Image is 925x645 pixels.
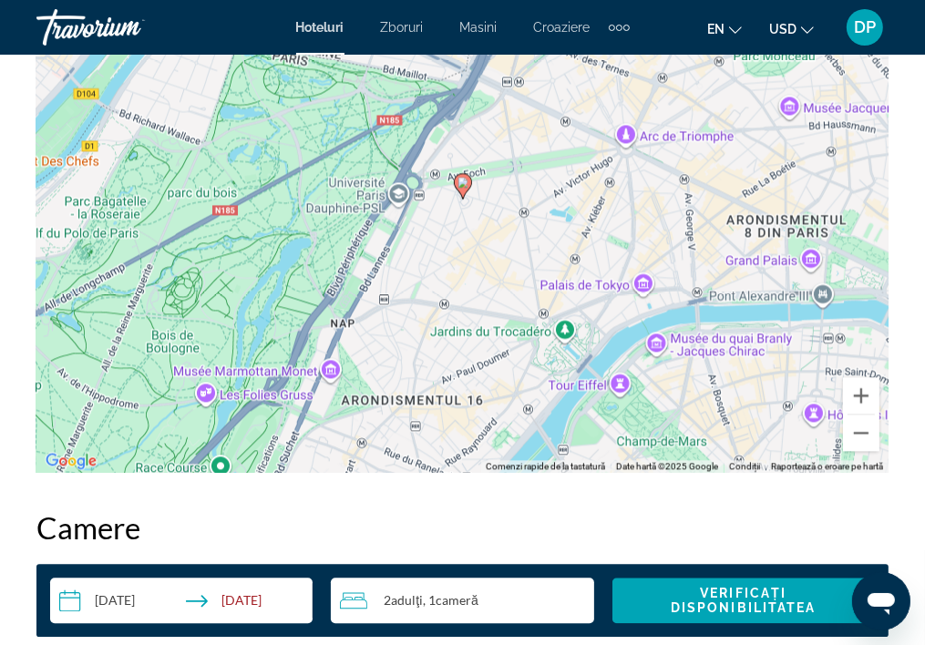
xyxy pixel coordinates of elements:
[384,592,391,608] font: 2
[771,461,883,471] a: Raportează o eroare pe hartă
[729,461,760,471] a: Condiții (se deschide într-o filă nouă)
[423,592,436,608] font: , 1
[854,18,876,36] span: DP
[769,22,797,36] span: USD
[534,20,591,35] a: Croaziere
[841,8,889,46] button: Meniu utilizator
[381,20,424,35] a: Zboruri
[36,509,889,546] h2: Camere
[460,20,498,35] a: Masini
[843,377,879,414] button: Mărește
[609,13,630,42] button: Elemente suplimentare de navigare
[612,578,875,623] button: Verificați disponibilitatea
[486,460,605,473] button: Comenzi rapide de la tastatură
[852,572,910,630] iframe: Buton lansare fereastră mesagerie
[616,461,718,471] span: Date hartă ©2025 Google
[41,449,101,473] a: Deschide această zonă în Google Maps (în fereastră nouă)
[769,15,814,42] button: Schimbați moneda
[41,449,101,473] img: Google
[436,592,478,608] span: Cameră
[671,586,817,615] span: Verificați disponibilitatea
[36,4,219,51] a: Travorium
[50,578,313,623] button: Data de check-in: 27 nov. 2025 Data de check-out: 29 nov. 2025
[331,578,593,623] button: Turatori: 2 adulti, 0 copii
[50,578,875,623] div: Widget de căutare
[391,592,423,608] span: Adulţi
[707,22,725,36] span: En
[296,20,344,35] a: Hoteluri
[843,415,879,451] button: Micșorează
[707,15,742,42] button: Schimbați limba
